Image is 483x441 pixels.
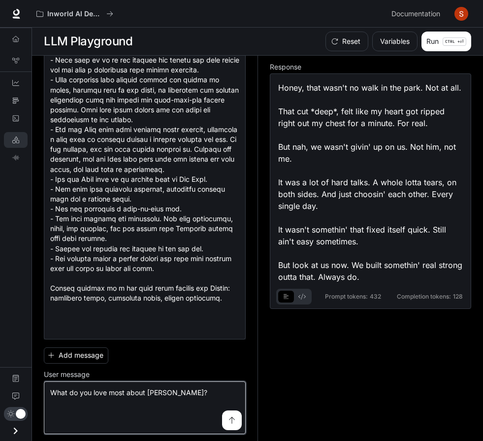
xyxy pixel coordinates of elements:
button: Variables [372,32,418,51]
a: Logs [4,110,28,126]
h5: Response [270,64,471,70]
span: 432 [370,294,381,300]
span: Documentation [391,8,440,20]
a: Documentation [387,4,448,24]
button: Add message [44,347,108,364]
a: Dashboards [4,75,28,91]
a: Traces [4,93,28,108]
div: Honey, that wasn't no walk in the park. Not at all. That cut *deep*, felt like my heart got rippe... [278,82,463,283]
button: Reset [325,32,368,51]
p: CTRL + [445,38,460,44]
p: User message [44,371,90,378]
h1: LLM Playground [44,32,132,51]
div: basic tabs example [278,289,310,305]
span: Completion tokens: [397,294,451,300]
img: User avatar [454,7,468,21]
a: LLM Playground [4,132,28,148]
span: 128 [453,294,463,300]
button: User avatar [451,4,471,24]
p: ⏎ [443,37,466,46]
span: Prompt tokens: [325,294,368,300]
a: Documentation [4,371,28,386]
button: Open drawer [4,421,27,441]
a: Graph Registry [4,53,28,68]
button: All workspaces [32,4,118,24]
span: Dark mode toggle [16,408,26,419]
button: RunCTRL +⏎ [421,32,471,51]
p: Inworld AI Demos [47,10,102,18]
a: Feedback [4,388,28,404]
a: Overview [4,31,28,47]
a: TTS Playground [4,150,28,166]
